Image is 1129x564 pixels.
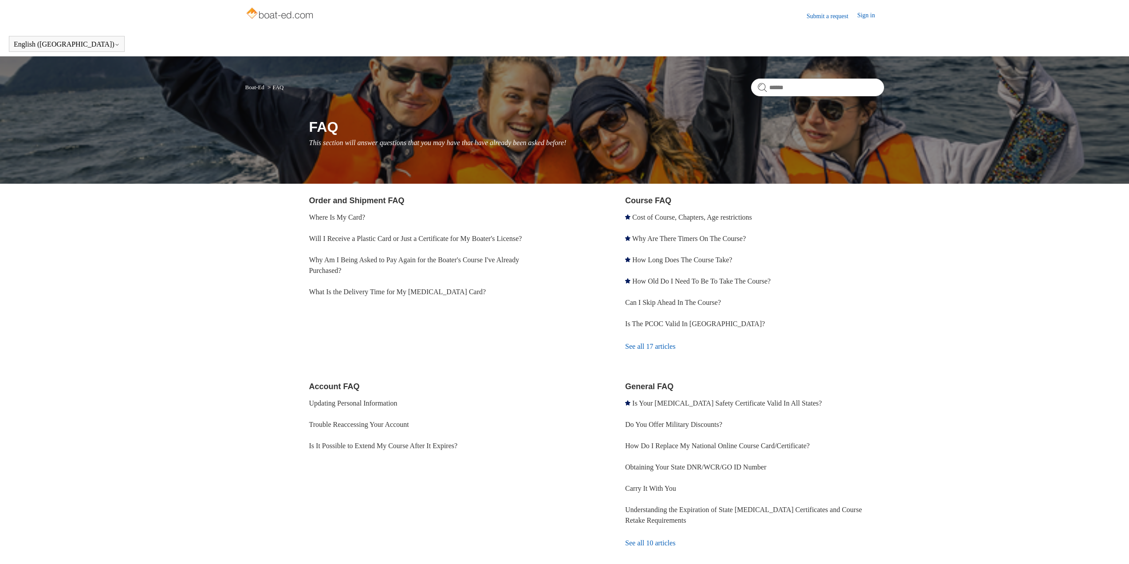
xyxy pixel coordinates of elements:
img: Boat-Ed Help Center home page [245,5,316,23]
button: English ([GEOGRAPHIC_DATA]) [14,40,120,48]
svg: Promoted article [625,214,630,220]
a: Cost of Course, Chapters, Age restrictions [632,213,752,221]
input: Search [751,79,884,96]
a: Trouble Reaccessing Your Account [309,421,409,428]
svg: Promoted article [625,236,630,241]
p: This section will answer questions that you may have that have already been asked before! [309,138,884,148]
a: Is Your [MEDICAL_DATA] Safety Certificate Valid In All States? [632,399,822,407]
a: Carry It With You [625,485,676,492]
a: Course FAQ [625,196,671,205]
li: Boat-Ed [245,84,266,91]
a: Is The PCOC Valid In [GEOGRAPHIC_DATA]? [625,320,765,327]
a: See all 17 articles [625,335,884,359]
a: Order and Shipment FAQ [309,196,405,205]
a: How Long Does The Course Take? [632,256,732,264]
a: What Is the Delivery Time for My [MEDICAL_DATA] Card? [309,288,486,296]
a: Why Am I Being Asked to Pay Again for the Boater's Course I've Already Purchased? [309,256,519,274]
a: Do You Offer Military Discounts? [625,421,722,428]
a: How Old Do I Need To Be To Take The Course? [632,277,771,285]
h1: FAQ [309,116,884,138]
a: Boat-Ed [245,84,264,91]
a: Understanding the Expiration of State [MEDICAL_DATA] Certificates and Course Retake Requirements [625,506,862,524]
a: Sign in [857,11,884,21]
a: Account FAQ [309,382,360,391]
svg: Promoted article [625,257,630,262]
a: Can I Skip Ahead In The Course? [625,299,721,306]
a: Is It Possible to Extend My Course After It Expires? [309,442,458,450]
svg: Promoted article [625,278,630,284]
a: How Do I Replace My National Online Course Card/Certificate? [625,442,810,450]
svg: Promoted article [625,400,630,406]
li: FAQ [266,84,283,91]
a: Submit a request [806,12,857,21]
a: Obtaining Your State DNR/WCR/GO ID Number [625,463,766,471]
a: General FAQ [625,382,673,391]
a: Updating Personal Information [309,399,397,407]
a: See all 10 articles [625,531,884,555]
a: Will I Receive a Plastic Card or Just a Certificate for My Boater's License? [309,235,522,242]
a: Why Are There Timers On The Course? [632,235,746,242]
a: Where Is My Card? [309,213,366,221]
